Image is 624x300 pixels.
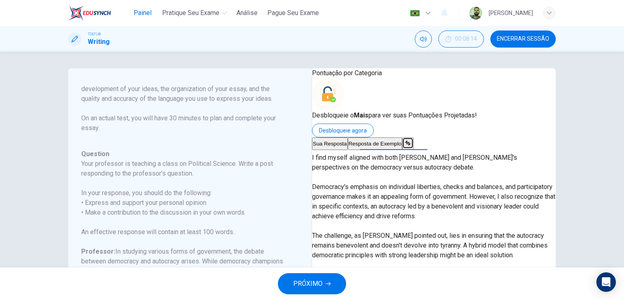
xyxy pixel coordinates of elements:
[81,227,289,237] h6: An effective response will contain at least 100 words.
[312,68,556,78] p: Pontuação por Categoria
[134,8,152,18] span: Painel
[267,8,319,18] span: Pague Seu Exame
[348,137,402,150] button: Resposta de Exemplo
[312,153,556,260] p: I find myself aligned with both [PERSON_NAME] and [PERSON_NAME]'s perspectives on the democracy v...
[293,278,323,289] span: PRÓXIMO
[68,5,111,21] img: EduSynch logo
[81,149,289,159] h6: Question
[233,6,261,20] button: Análise
[81,159,289,178] h6: Your professor is teaching a class on Political Science. Write a post responding to the professor...
[438,30,484,48] div: Esconder
[88,31,101,37] span: TOEFL®
[130,6,156,20] button: Painel
[438,30,484,48] button: 00:08:14
[312,137,556,150] div: basic tabs example
[236,8,258,18] span: Análise
[415,30,432,48] div: Silenciar
[490,30,556,48] button: Encerrar Sessão
[489,8,533,18] div: [PERSON_NAME]
[410,10,420,16] img: pt
[68,5,130,21] a: EduSynch logo
[81,248,115,255] b: Professor:
[264,6,322,20] button: Pague Seu Exame
[354,111,368,119] strong: Mais
[596,272,616,292] div: Open Intercom Messenger
[88,37,110,47] h1: Writing
[469,7,482,20] img: Profile picture
[497,36,549,42] span: Encerrar Sessão
[278,273,346,294] button: PRÓXIMO
[312,111,556,120] p: Desbloqueie o para ver suas Pontuações Projetadas!
[81,188,289,217] h6: In your response, you should do the following: • Express and support your personal opinion • Make...
[312,137,348,150] button: Sua Resposta
[162,8,219,18] span: Pratique seu exame
[312,124,374,137] button: Desbloqueie agora
[455,36,477,42] span: 00:08:14
[159,6,230,20] button: Pratique seu exame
